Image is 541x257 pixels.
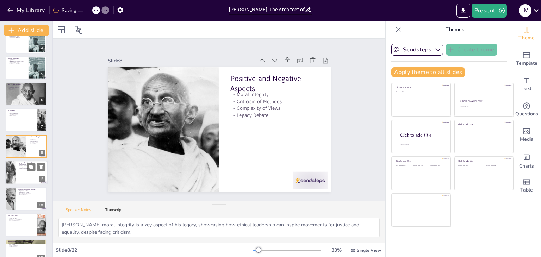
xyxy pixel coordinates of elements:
[8,87,45,88] p: Inspirational Leadership
[39,71,45,77] div: 5
[460,99,507,103] div: Click to add title
[8,216,35,218] p: Imprisonment
[39,150,45,156] div: 8
[396,91,446,93] div: Click to add text
[456,4,470,18] button: Export to PowerPoint
[8,37,26,38] p: Foundation for Leadership
[29,142,45,143] p: Complexity of Views
[8,219,35,220] p: Opposition from Colonial Powers
[446,44,497,56] button: Create theme
[458,159,509,162] div: Click to add title
[396,86,446,89] div: Click to add title
[8,245,45,246] p: Compassionate Action
[512,97,541,123] div: Get real-time input from your audience
[18,165,45,167] p: Model for Activism
[229,5,305,15] input: Insert title
[18,164,45,165] p: Global Influence
[18,188,45,190] p: Influence on Global Activism
[18,194,45,195] p: Power of Resistance
[328,247,345,253] div: 33 %
[5,161,48,184] div: 9
[512,46,541,72] div: Add ready made slides
[29,136,45,140] p: Positive and Negative Aspects
[515,110,538,118] span: Questions
[519,4,531,17] div: i m
[230,113,320,129] p: Legacy Debate
[400,132,445,138] div: Click to add title
[8,57,26,59] p: Path to Leadership
[8,218,35,219] p: Criticism from Peers
[430,165,446,167] div: Click to add text
[232,92,322,108] p: Moral Integrity
[18,192,45,193] p: Adaptation of Teachings
[8,214,35,217] p: Challenges Faced
[8,112,35,113] p: Salt March
[8,36,26,37] p: Advocacy for Civil Rights
[18,193,45,194] p: Beyond Political Movements
[74,26,83,34] span: Position
[486,165,508,167] div: Click to add text
[8,89,45,91] p: Collective Action
[472,4,507,18] button: Present
[29,139,45,140] p: Moral Integrity
[39,124,45,130] div: 7
[8,59,26,61] p: Legal Education
[520,186,533,194] span: Table
[357,247,381,253] span: Single View
[53,7,83,14] div: Saving......
[8,115,35,117] p: Global Inspiration
[18,190,45,192] p: Inspirational Leaders
[6,30,47,53] div: 4
[8,63,26,64] p: Foundation for Leadership
[396,165,411,167] div: Click to add text
[6,56,47,80] div: 5
[232,99,321,115] p: Criticism of Methods
[8,61,26,62] p: Experiences in [GEOGRAPHIC_DATA]
[114,46,261,68] div: Slide 8
[8,240,45,243] p: Reflection on [PERSON_NAME] Philosophy
[56,247,253,253] div: Slide 8 / 22
[233,75,324,105] p: Positive and Negative Aspects
[8,220,35,221] p: Resilience and Dedication
[8,243,45,244] p: Inner Strength
[522,85,531,93] span: Text
[519,162,534,170] span: Charts
[8,244,45,245] p: Moral Courage
[39,45,45,51] div: 4
[27,163,35,171] button: Duplicate Slide
[18,168,45,169] p: Inspiration for Change
[39,97,45,104] div: 6
[37,163,45,171] button: Delete Slide
[29,143,45,144] p: Legacy Debate
[512,148,541,173] div: Add charts and graphs
[37,202,45,208] div: 10
[512,173,541,199] div: Add a table
[8,86,45,87] p: Commitment to Nonviolence
[460,106,507,108] div: Click to add text
[8,113,35,114] p: Promoting Social Justice
[413,165,429,167] div: Click to add text
[4,25,49,36] button: Add slide
[458,123,509,126] div: Click to add title
[6,82,47,106] div: 6
[512,21,541,46] div: Change the overall theme
[58,208,98,215] button: Speaker Notes
[8,246,45,248] p: Transformative Power
[29,140,45,142] p: Criticism of Methods
[8,114,35,115] p: Legacy of Nonviolence
[37,228,45,234] div: 11
[6,187,47,210] div: 10
[8,110,35,112] p: Good Deeds
[391,44,443,56] button: Sendsteps
[6,108,47,132] div: 7
[400,144,444,145] div: Click to add body
[5,5,48,16] button: My Library
[18,162,45,164] p: Legacy of Nonviolent Resistance
[518,34,535,42] span: Theme
[516,59,537,67] span: Template
[404,21,505,38] p: Themes
[512,123,541,148] div: Add images, graphics, shapes or video
[520,136,534,143] span: Media
[8,62,26,63] p: Advocacy for Civil Rights
[512,72,541,97] div: Add text boxes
